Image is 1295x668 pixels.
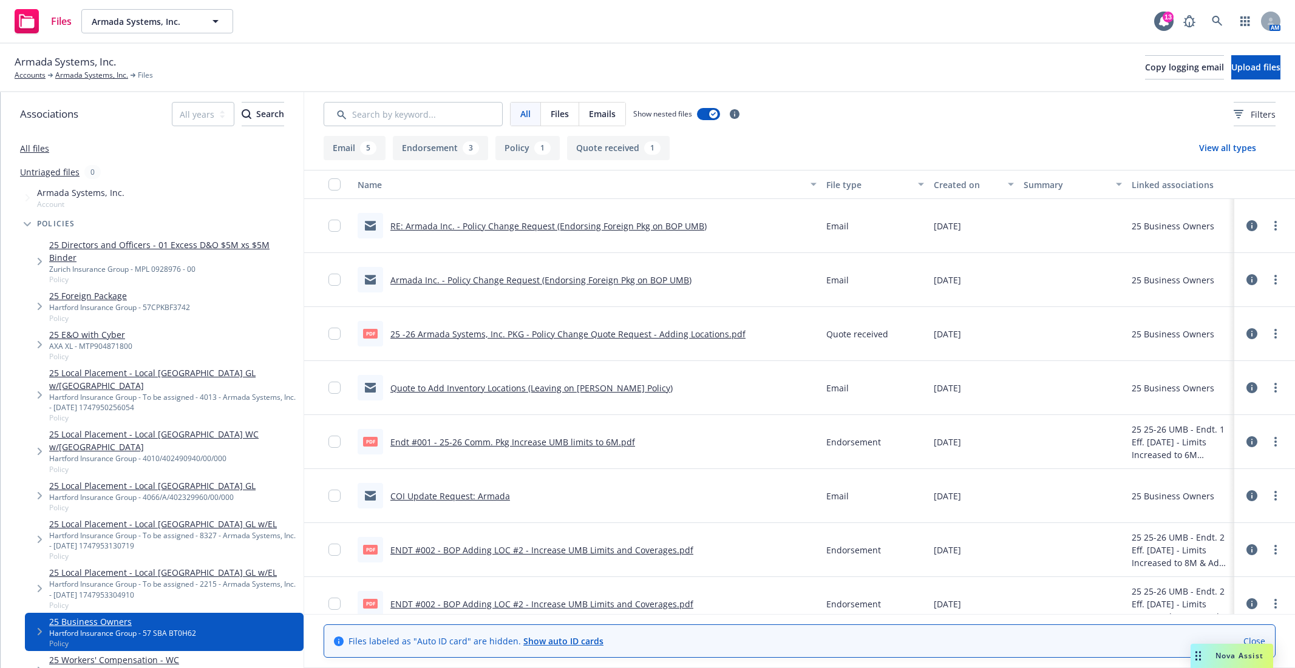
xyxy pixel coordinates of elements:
[534,141,551,155] div: 1
[1268,596,1283,611] a: more
[523,635,603,647] a: Show auto ID cards
[589,107,616,120] span: Emails
[1132,274,1214,286] div: 25 Business Owners
[1268,380,1283,395] a: more
[390,490,510,502] a: COI Update Request: Armada
[1251,108,1276,121] span: Filters
[934,598,961,610] span: [DATE]
[328,490,341,502] input: Toggle Row Selected
[934,274,961,286] span: [DATE]
[826,382,849,394] span: Email
[1132,490,1214,502] div: 25 Business Owners
[328,544,341,556] input: Toggle Row Selected
[49,464,299,474] span: Policy
[328,436,341,448] input: Toggle Row Selected
[49,341,132,351] div: AXA XL - MTP904871800
[363,545,378,554] span: pdf
[929,170,1019,199] button: Created on
[1231,55,1280,79] button: Upload files
[826,328,888,340] span: Quote received
[1268,542,1283,557] a: more
[1132,423,1229,461] div: 25 25-26 UMB - Endt. 1 Eff. [DATE] - Limits Increased to 6M
[84,165,101,179] div: 0
[10,4,76,38] a: Files
[328,382,341,394] input: Toggle Row Selected
[1231,61,1280,73] span: Upload files
[1233,9,1257,33] a: Switch app
[328,220,341,232] input: Toggle Row Selected
[1163,12,1174,22] div: 13
[328,178,341,191] input: Select all
[390,436,635,448] a: Endt #001 - 25-26 Comm. Pkg Increase UMB limits to 6M.pdf
[495,136,560,160] button: Policy
[348,635,603,647] span: Files labeled as "Auto ID card" are hidden.
[49,638,196,649] span: Policy
[49,566,299,579] a: 25 Local Placement - Local [GEOGRAPHIC_DATA] GL w/EL
[1132,220,1214,232] div: 25 Business Owners
[821,170,929,199] button: File type
[1132,328,1214,340] div: 25 Business Owners
[49,328,132,341] a: 25 E&O with Cyber
[1234,102,1276,126] button: Filters
[37,186,124,199] span: Armada Systems, Inc.
[55,70,128,81] a: Armada Systems, Inc.
[1205,9,1229,33] a: Search
[934,544,961,556] span: [DATE]
[934,490,961,502] span: [DATE]
[328,328,341,340] input: Toggle Row Selected
[49,502,256,513] span: Policy
[390,544,693,556] a: ENDT #002 - BOP Adding LOC #2 - Increase UMB Limits and Coverages.pdf
[1132,382,1214,394] div: 25 Business Owners
[1191,644,1206,668] div: Drag to move
[49,238,299,264] a: 25 Directors and Officers - 01 Excess D&O $5M xs $5M Binder
[49,351,132,362] span: Policy
[363,599,378,608] span: pdf
[826,220,849,232] span: Email
[49,453,299,464] div: Hartford Insurance Group - 4010/402490940/00/000
[644,141,661,155] div: 1
[49,366,299,392] a: 25 Local Placement - Local [GEOGRAPHIC_DATA] GL w/[GEOGRAPHIC_DATA]
[826,274,849,286] span: Email
[826,544,881,556] span: Endorsement
[360,141,376,155] div: 5
[363,437,378,446] span: pdf
[242,103,284,126] div: Search
[390,382,673,394] a: Quote to Add Inventory Locations (Leaving on [PERSON_NAME] Policy)
[567,136,670,160] button: Quote received
[49,392,299,413] div: Hartford Insurance Group - To be assigned - 4013 - Armada Systems, Inc. - [DATE] 1747950256054
[49,428,299,453] a: 25 Local Placement - Local [GEOGRAPHIC_DATA] WC w/[GEOGRAPHIC_DATA]
[49,492,256,502] div: Hartford Insurance Group - 4066/A/402329960/00/000
[49,600,299,610] span: Policy
[1132,531,1229,569] div: 25 25-26 UMB - Endt. 2 Eff. [DATE] - Limits Increased to 8M & Add Loc #2
[390,274,692,286] a: Armada Inc. - Policy Change Request (Endorsing Foreign Pkg on BOP UMB)
[51,16,72,26] span: Files
[15,54,116,70] span: Armada Systems, Inc.
[934,382,961,394] span: [DATE]
[37,220,75,228] span: Policies
[20,143,49,154] a: All files
[363,329,378,338] span: pdf
[49,653,195,666] a: 25 Workers' Compensation - WC
[826,490,849,502] span: Email
[353,170,821,199] button: Name
[1191,644,1273,668] button: Nova Assist
[324,102,503,126] input: Search by keyword...
[1268,272,1283,287] a: more
[49,413,299,423] span: Policy
[49,628,196,638] div: Hartford Insurance Group - 57 SBA BT0H62
[934,436,961,448] span: [DATE]
[49,518,299,530] a: 25 Local Placement - Local [GEOGRAPHIC_DATA] GL w/EL
[463,141,479,155] div: 3
[15,70,46,81] a: Accounts
[1180,136,1276,160] button: View all types
[520,107,531,120] span: All
[1019,170,1126,199] button: Summary
[138,70,153,81] span: Files
[633,109,692,119] span: Show nested files
[81,9,233,33] button: Armada Systems, Inc.
[934,328,961,340] span: [DATE]
[20,166,80,178] a: Untriaged files
[49,530,299,551] div: Hartford Insurance Group - To be assigned - 8327 - Armada Systems, Inc. - [DATE] 1747953130719
[20,106,78,122] span: Associations
[1024,178,1108,191] div: Summary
